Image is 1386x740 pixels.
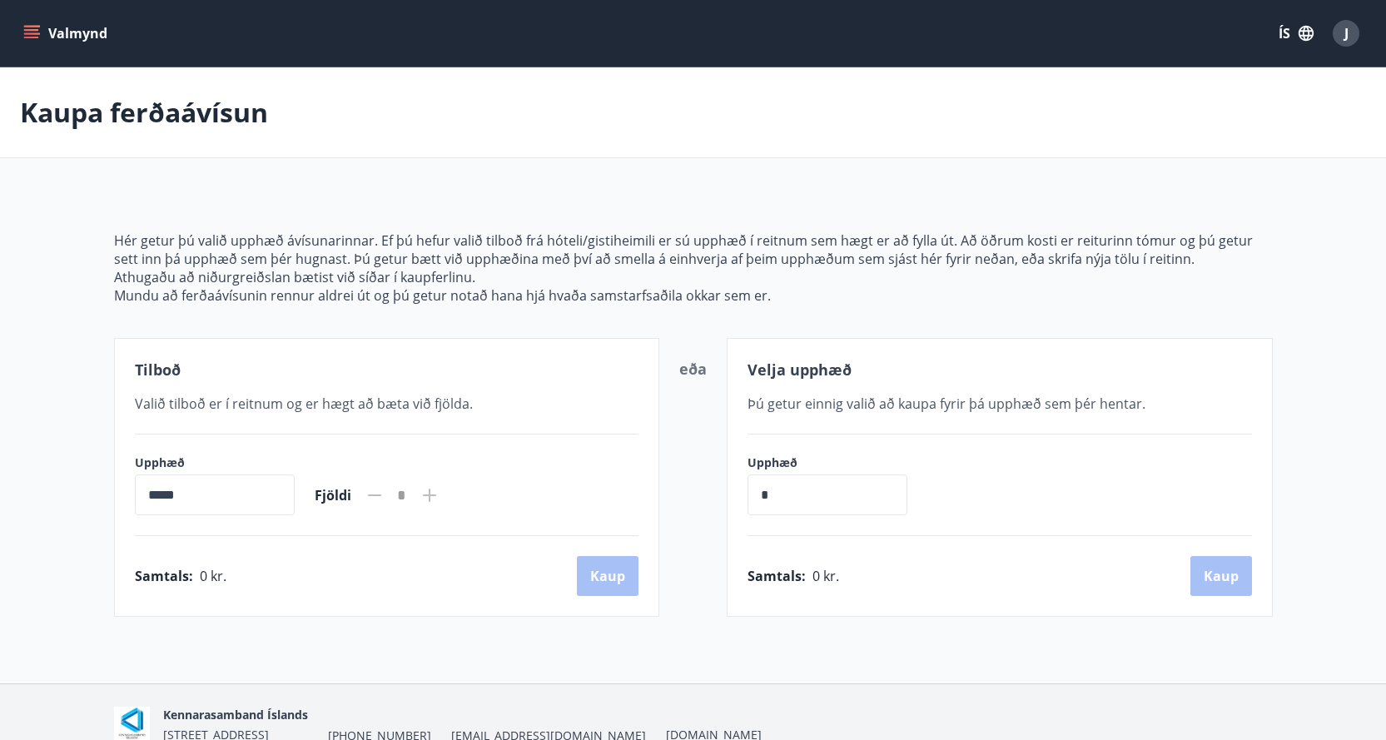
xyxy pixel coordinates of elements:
span: Kennarasamband Íslands [163,707,308,723]
span: 0 kr. [812,567,839,585]
span: J [1344,24,1349,42]
span: Samtals : [748,567,806,585]
label: Upphæð [135,454,295,471]
button: J [1326,13,1366,53]
p: Hér getur þú valið upphæð ávísunarinnar. Ef þú hefur valið tilboð frá hóteli/gistiheimili er sú u... [114,231,1273,268]
span: eða [679,359,707,379]
p: Athugaðu að niðurgreiðslan bætist við síðar í kaupferlinu. [114,268,1273,286]
span: Tilboð [135,360,181,380]
span: Valið tilboð er í reitnum og er hægt að bæta við fjölda. [135,395,473,413]
button: menu [20,18,114,48]
p: Kaupa ferðaávísun [20,94,268,131]
button: ÍS [1269,18,1323,48]
span: Þú getur einnig valið að kaupa fyrir þá upphæð sem þér hentar. [748,395,1145,413]
span: Velja upphæð [748,360,852,380]
span: Samtals : [135,567,193,585]
p: Mundu að ferðaávísunin rennur aldrei út og þú getur notað hana hjá hvaða samstarfsaðila okkar sem... [114,286,1273,305]
label: Upphæð [748,454,924,471]
span: 0 kr. [200,567,226,585]
span: Fjöldi [315,486,351,504]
